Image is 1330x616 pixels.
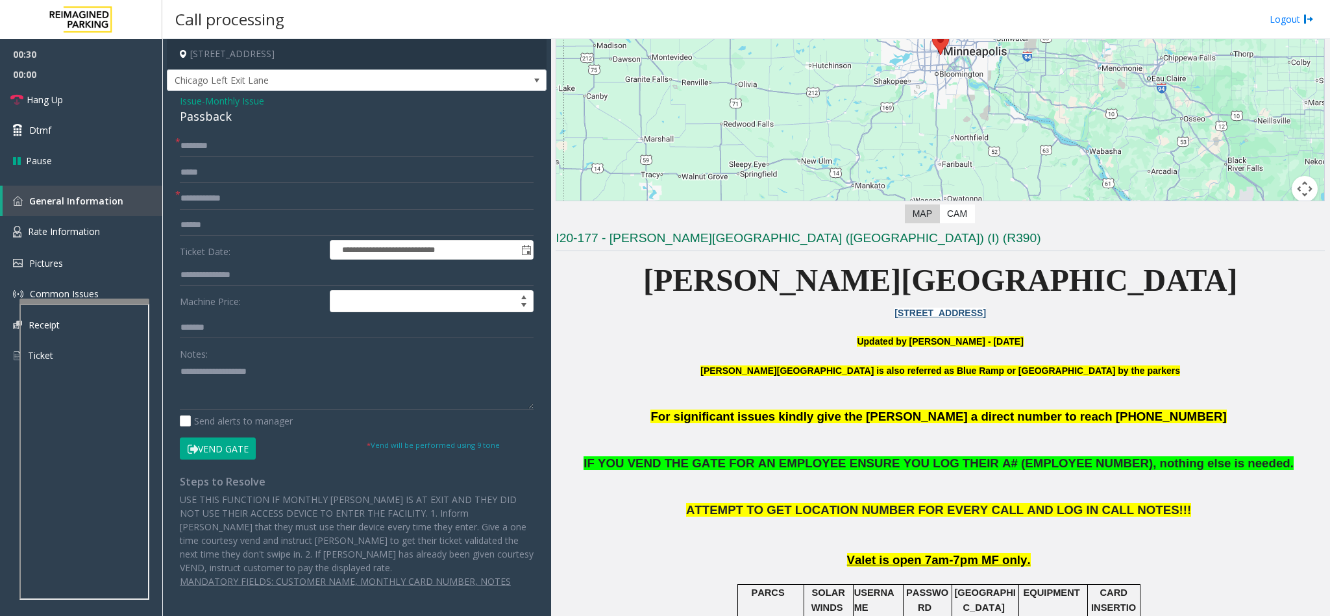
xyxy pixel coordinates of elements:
[205,94,264,108] span: Monthly Issue
[180,493,534,574] p: USE THIS FUNCTION IF MONTHLY [PERSON_NAME] IS AT EXIT AND THEY DID NOT USE THEIR ACCESS DEVICE TO...
[30,288,99,300] span: Common Issues
[519,241,533,259] span: Toggle popup
[167,39,547,69] h4: [STREET_ADDRESS]
[686,503,1191,517] span: ATTEMPT TO GET LOCATION NUMBER FOR EVERY CALL AND LOG IN CALL NOTES!!!
[177,290,326,312] label: Machine Price:
[13,350,21,362] img: 'icon'
[202,95,264,107] span: -
[27,93,63,106] span: Hang Up
[857,336,1023,347] font: Updated by [PERSON_NAME] - [DATE]
[13,289,23,299] img: 'icon'
[515,301,533,312] span: Decrease value
[167,70,471,91] span: Chicago Left Exit Lane
[3,186,162,216] a: General Information
[13,226,21,238] img: 'icon'
[560,201,602,217] a: Open this area in Google Maps (opens a new window)
[177,240,326,260] label: Ticket Date:
[28,225,100,238] span: Rate Information
[29,257,63,269] span: Pictures
[29,195,123,207] span: General Information
[180,414,293,428] label: Send alerts to manager
[1024,587,1080,598] span: EQUIPMENT
[584,456,1290,470] span: IF YOU VEND THE GATE FOR AN EMPLOYEE ENSURE YOU LOG THEIR A# (EMPLOYEE NUMBER), nothing else is n...
[169,3,291,35] h3: Call processing
[954,587,1015,612] span: [GEOGRAPHIC_DATA]
[894,308,986,318] a: [STREET_ADDRESS]
[180,575,511,587] span: MANDATORY FIELDS: CUSTOMER NAME, MONTHLY CARD NUMBER, NOTES
[180,343,208,361] label: Notes:
[180,437,256,460] button: Vend Gate
[905,204,940,223] label: Map
[939,204,975,223] label: CAM
[854,587,894,612] span: USERNAME
[180,94,202,108] span: Issue
[13,259,23,267] img: 'icon'
[367,440,500,450] small: Vend will be performed using 9 tone
[643,263,1238,297] span: [PERSON_NAME][GEOGRAPHIC_DATA]
[13,321,22,329] img: 'icon'
[556,230,1325,251] h3: I20-177 - [PERSON_NAME][GEOGRAPHIC_DATA] ([GEOGRAPHIC_DATA]) (I) (R390)
[906,587,948,612] span: PASSWORD
[180,108,534,125] div: Passback
[847,553,1031,567] span: Valet is open 7am-7pm MF only.
[751,587,784,598] span: PARCS
[1292,176,1318,202] button: Map camera controls
[29,123,51,137] span: Dtmf
[700,365,1180,376] b: [PERSON_NAME][GEOGRAPHIC_DATA] is also referred as Blue Ramp or [GEOGRAPHIC_DATA] by the parkers
[1290,456,1294,470] span: .
[650,410,1226,423] span: For significant issues kindly give the [PERSON_NAME] a direct number to reach [PHONE_NUMBER]
[26,154,52,167] span: Pause
[932,31,949,55] div: 800 East 28th Street, Minneapolis, MN
[1270,12,1314,26] a: Logout
[515,291,533,301] span: Increase value
[811,587,845,612] span: SOLAR WINDS
[13,196,23,206] img: 'icon'
[560,201,602,217] img: Google
[180,476,534,488] h4: Steps to Resolve
[1303,12,1314,26] img: logout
